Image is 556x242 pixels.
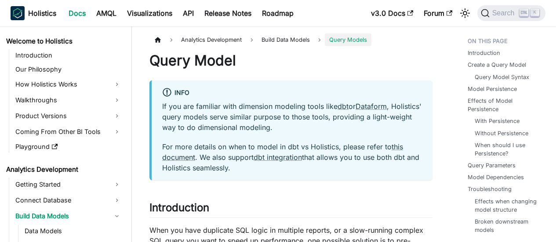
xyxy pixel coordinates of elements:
a: Model Dependencies [468,173,524,181]
p: If you are familiar with dimension modeling tools like or , Holistics' query models serve similar... [162,101,422,133]
a: Getting Started [13,177,124,191]
a: Dataform [356,102,387,111]
a: Our Philosophy [13,63,124,76]
a: Broken downstream models [475,217,538,234]
button: Switch between dark and light mode (currently light mode) [458,6,472,20]
a: Walkthroughs [13,93,124,107]
a: How Holistics Works [13,77,124,91]
a: With Persistence [475,117,520,125]
a: Build Data Models [13,209,124,223]
a: Docs [63,6,91,20]
a: Effects of Model Persistence [468,97,542,113]
button: Search (Ctrl+K) [477,5,545,21]
a: AMQL [91,6,122,20]
span: Analytics Development [177,33,246,46]
span: Query Models [325,33,371,46]
a: Forum [418,6,458,20]
span: Search [490,9,520,17]
a: Without Persistence [475,129,528,137]
a: Effects when changing model structure [475,197,538,214]
a: Model Persistence [468,85,517,93]
a: this document [162,142,403,162]
p: For more details on when to model in dbt vs Holistics, please refer to . We also support that all... [162,141,422,173]
a: Welcome to Holistics [4,35,124,47]
a: Product Versions [13,109,124,123]
kbd: K [531,9,539,17]
a: Roadmap [257,6,299,20]
h1: Query Model [149,52,432,69]
a: Release Notes [199,6,257,20]
a: Troubleshooting [468,185,512,193]
a: When should I use Persistence? [475,141,538,158]
a: Visualizations [122,6,178,20]
div: info [162,87,422,99]
img: Holistics [11,6,25,20]
a: Data Models [22,225,124,237]
a: Playground [13,141,124,153]
a: Home page [149,33,166,46]
a: Query Model Syntax [475,73,529,81]
a: HolisticsHolistics [11,6,56,20]
h2: Introduction [149,201,432,218]
span: Build Data Models [257,33,314,46]
a: Introduction [13,49,124,61]
a: Introduction [468,49,500,57]
nav: Breadcrumbs [149,33,432,46]
a: dbt [338,102,349,111]
a: Query Parameters [468,161,516,170]
a: API [178,6,199,20]
a: Connect Database [13,193,124,207]
b: Holistics [28,8,56,18]
a: Coming From Other BI Tools [13,125,124,139]
a: v3.0 Docs [366,6,418,20]
a: dbt integration [254,153,302,162]
a: Create a Query Model [468,61,526,69]
a: Analytics Development [4,163,124,176]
